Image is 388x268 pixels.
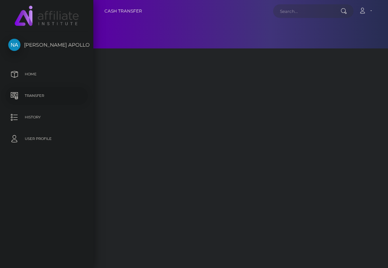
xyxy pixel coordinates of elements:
[8,133,85,144] p: User Profile
[5,108,88,126] a: History
[8,69,85,80] p: Home
[8,112,85,123] p: History
[8,90,85,101] p: Transfer
[5,65,88,83] a: Home
[15,6,79,26] img: MassPay
[5,42,88,48] span: [PERSON_NAME] APOLLO
[5,87,88,105] a: Transfer
[5,130,88,148] a: User Profile
[104,4,142,19] a: Cash Transfer
[273,4,341,18] input: Search...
